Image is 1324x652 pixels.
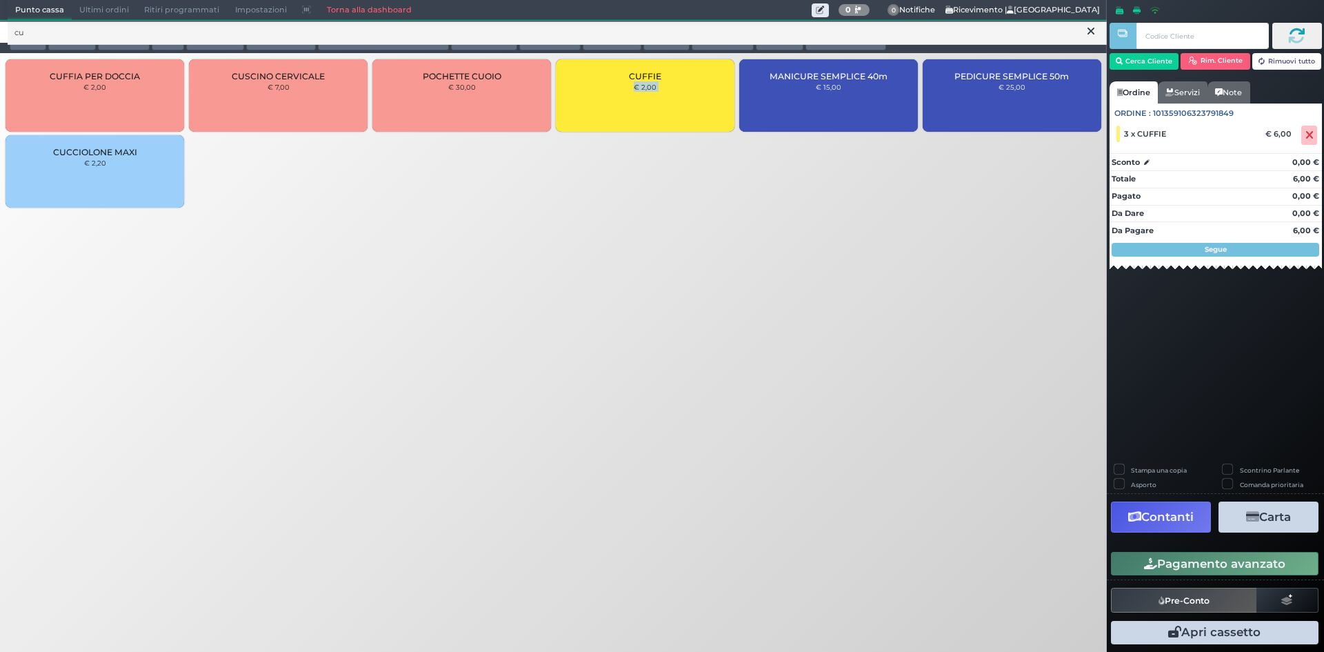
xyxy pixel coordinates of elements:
[1293,226,1319,235] strong: 6,00 €
[1111,621,1318,644] button: Apri cassetto
[1293,174,1319,184] strong: 6,00 €
[1205,245,1227,254] strong: Segue
[1292,191,1319,201] strong: 0,00 €
[1114,108,1151,119] span: Ordine :
[83,83,106,91] small: € 2,00
[1124,129,1167,139] span: 3 x CUFFIE
[1110,53,1179,70] button: Cerca Cliente
[629,71,661,81] span: CUFFIE
[1240,480,1303,489] label: Comanda prioritaria
[1110,81,1158,103] a: Ordine
[1112,191,1141,201] strong: Pagato
[137,1,227,20] span: Ritiri programmati
[8,21,1107,45] input: Ricerca articolo
[1181,53,1250,70] button: Rim. Cliente
[8,1,72,20] span: Punto cassa
[1131,480,1156,489] label: Asporto
[1112,226,1154,235] strong: Da Pagare
[954,71,1069,81] span: PEDICURE SEMPLICE 50m
[268,83,290,91] small: € 7,00
[232,71,325,81] span: CUSCINO CERVICALE
[1207,81,1250,103] a: Note
[816,83,841,91] small: € 15,00
[1131,466,1187,475] label: Stampa una copia
[84,159,106,167] small: € 2,20
[1136,23,1268,49] input: Codice Cliente
[1240,466,1299,475] label: Scontrino Parlante
[1292,157,1319,167] strong: 0,00 €
[72,1,137,20] span: Ultimi ordini
[1153,108,1234,119] span: 101359106323791849
[1111,552,1318,575] button: Pagamento avanzato
[887,4,900,17] span: 0
[1112,174,1136,184] strong: Totale
[1112,157,1140,168] strong: Sconto
[845,5,851,14] b: 0
[1252,53,1322,70] button: Rimuovi tutto
[1111,588,1257,613] button: Pre-Conto
[53,147,137,157] span: CUCCIOLONE MAXI
[1158,81,1207,103] a: Servizi
[448,83,476,91] small: € 30,00
[1218,502,1318,533] button: Carta
[1112,208,1144,218] strong: Da Dare
[634,83,656,91] small: € 2,00
[999,83,1025,91] small: € 25,00
[423,71,501,81] span: POCHETTE CUOIO
[1111,502,1211,533] button: Contanti
[770,71,887,81] span: MANICURE SEMPLICE 40m
[1263,129,1298,139] div: € 6,00
[50,71,140,81] span: CUFFIA PER DOCCIA
[228,1,294,20] span: Impostazioni
[1292,208,1319,218] strong: 0,00 €
[319,1,419,20] a: Torna alla dashboard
